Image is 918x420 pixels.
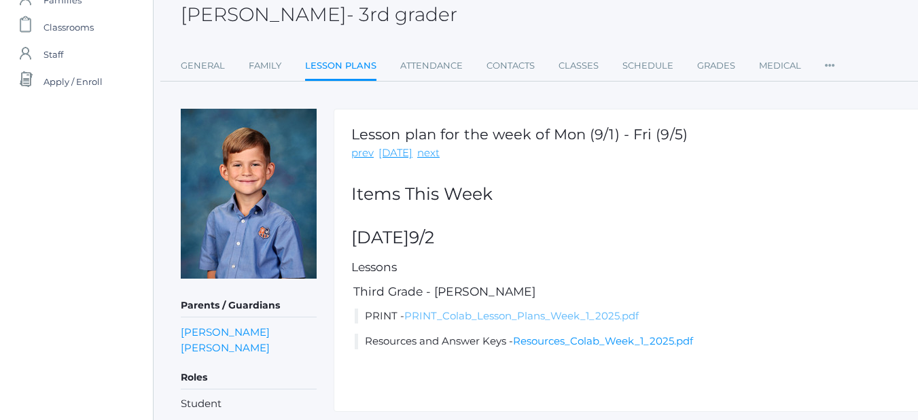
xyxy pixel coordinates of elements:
a: Schedule [622,52,673,80]
span: - 3rd grader [347,3,457,26]
a: Resources_Colab_Week_1_2025.pdf [513,334,693,347]
a: Attendance [400,52,463,80]
h5: Roles [181,366,317,389]
a: Medical [759,52,801,80]
a: [PERSON_NAME] [181,324,270,340]
span: 9/2 [409,227,434,247]
a: [PERSON_NAME] [181,340,270,355]
a: [DATE] [378,145,412,161]
h5: Parents / Guardians [181,294,317,317]
a: Grades [697,52,735,80]
span: Apply / Enroll [43,68,103,95]
img: Dustin Laubacher [181,109,317,279]
a: next [417,145,440,161]
a: Lesson Plans [305,52,376,82]
span: Classrooms [43,14,94,41]
a: PRINT_Colab_Lesson_Plans_Week_1_2025.pdf [404,309,639,322]
a: prev [351,145,374,161]
a: Family [249,52,281,80]
li: Student [181,396,317,412]
a: Classes [559,52,599,80]
h2: [PERSON_NAME] [181,4,457,25]
a: Contacts [487,52,535,80]
h1: Lesson plan for the week of Mon (9/1) - Fri (9/5) [351,126,688,142]
a: General [181,52,225,80]
span: Staff [43,41,63,68]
